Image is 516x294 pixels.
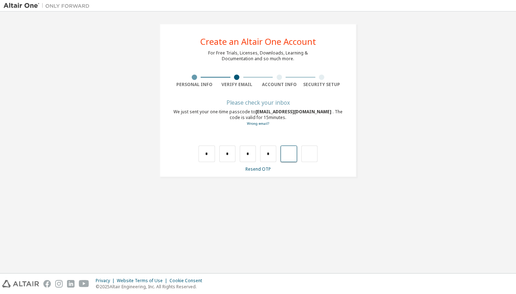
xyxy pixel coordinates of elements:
div: Personal Info [173,82,216,87]
img: linkedin.svg [67,280,75,288]
div: Privacy [96,278,117,284]
div: Create an Altair One Account [200,37,316,46]
img: Altair One [4,2,93,9]
img: instagram.svg [55,280,63,288]
div: Website Terms of Use [117,278,169,284]
img: youtube.svg [79,280,89,288]
a: Resend OTP [245,166,271,172]
div: Account Info [258,82,301,87]
div: Security Setup [301,82,343,87]
div: We just sent your one-time passcode to . The code is valid for 15 minutes. [173,109,343,127]
div: For Free Trials, Licenses, Downloads, Learning & Documentation and so much more. [208,50,308,62]
div: Please check your inbox [173,100,343,105]
img: facebook.svg [43,280,51,288]
div: Verify Email [216,82,258,87]
p: © 2025 Altair Engineering, Inc. All Rights Reserved. [96,284,206,290]
img: altair_logo.svg [2,280,39,288]
a: Go back to the registration form [247,121,269,126]
span: [EMAIL_ADDRESS][DOMAIN_NAME] [255,109,333,115]
div: Cookie Consent [169,278,206,284]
